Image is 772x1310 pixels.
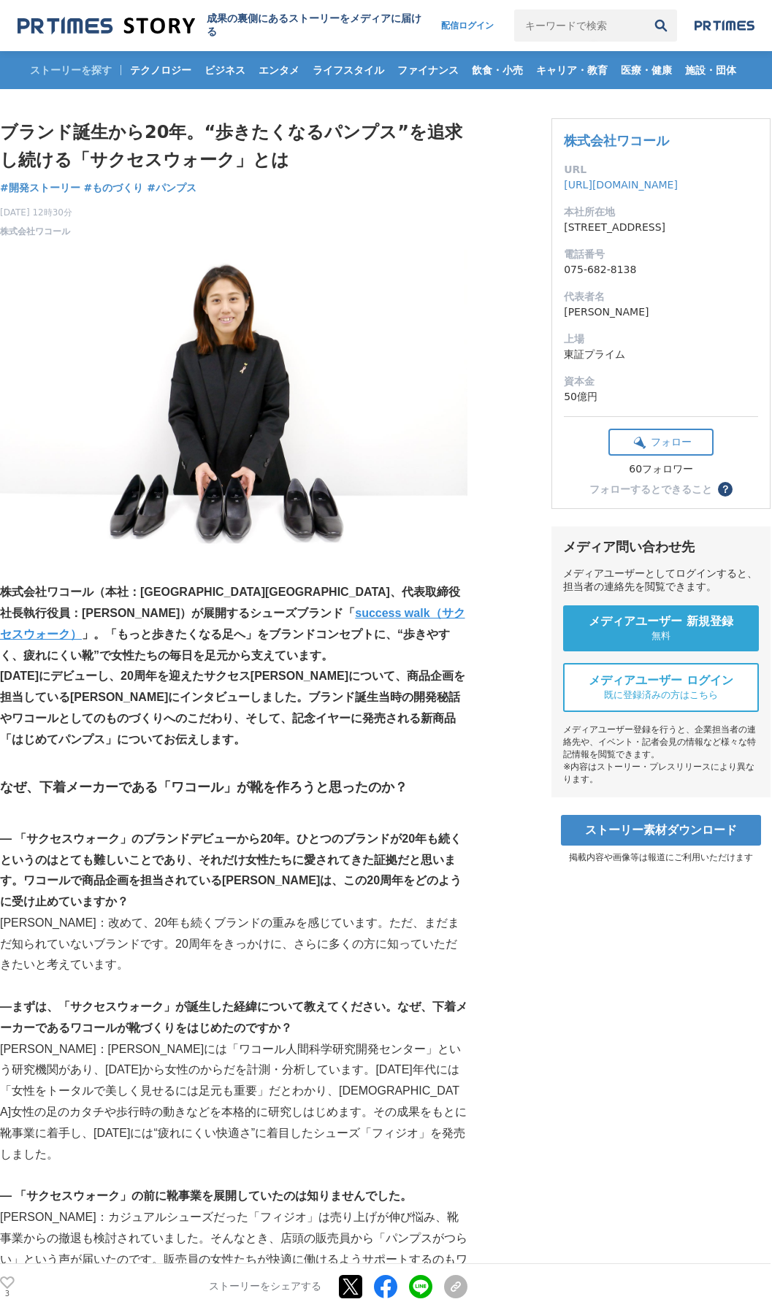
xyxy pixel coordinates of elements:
span: #パンプス [147,181,196,194]
dd: [PERSON_NAME] [564,304,758,320]
a: 飲食・小売 [466,51,529,89]
div: フォローするとできること [589,484,712,494]
dd: [STREET_ADDRESS] [564,220,758,235]
dd: 50億円 [564,389,758,405]
a: #ものづくり [84,180,144,196]
p: 掲載内容や画像等は報道にご利用いただけます [551,851,771,864]
a: ビジネス [199,51,251,89]
dt: 代表者名 [564,289,758,304]
span: 飲食・小売 [466,64,529,77]
div: メディアユーザー登録を行うと、企業担当者の連絡先や、イベント・記者会見の情報など様々な特記情報を閲覧できます。 ※内容はストーリー・プレスリリースにより異なります。 [563,724,759,786]
a: テクノロジー [124,51,197,89]
a: 施設・団体 [679,51,742,89]
span: エンタメ [253,64,305,77]
span: 施設・団体 [679,64,742,77]
a: キャリア・教育 [530,51,614,89]
span: テクノロジー [124,64,197,77]
dt: 資本金 [564,374,758,389]
div: メディア問い合わせ先 [563,538,759,556]
img: prtimes [695,20,754,31]
dt: URL [564,162,758,177]
dt: 上場 [564,332,758,347]
a: 医療・健康 [615,51,678,89]
span: メディアユーザー 新規登録 [589,614,733,629]
button: ？ [718,482,733,497]
a: 配信ログイン [427,9,508,42]
span: ファイナンス [391,64,465,77]
a: 株式会社ワコール [564,133,669,148]
dd: 075-682-8138 [564,262,758,277]
button: フォロー [608,429,714,456]
a: エンタメ [253,51,305,89]
dt: 電話番号 [564,247,758,262]
a: メディアユーザー 新規登録 無料 [563,605,759,651]
h2: 成果の裏側にあるストーリーをメディアに届ける [207,12,427,39]
span: ライフスタイル [307,64,390,77]
dt: 本社所在地 [564,204,758,220]
span: 無料 [651,629,670,643]
img: 成果の裏側にあるストーリーをメディアに届ける [18,16,195,36]
dd: 東証プライム [564,347,758,362]
a: ファイナンス [391,51,465,89]
a: ライフスタイル [307,51,390,89]
a: ストーリー素材ダウンロード [561,815,761,846]
a: #パンプス [147,180,196,196]
span: 既に登録済みの方はこちら [604,689,718,702]
a: メディアユーザー ログイン 既に登録済みの方はこちら [563,663,759,712]
span: ？ [720,484,730,494]
span: キャリア・教育 [530,64,614,77]
a: [URL][DOMAIN_NAME] [564,179,678,191]
span: メディアユーザー ログイン [589,673,733,689]
span: ビジネス [199,64,251,77]
span: #ものづくり [84,181,144,194]
p: ストーリーをシェアする [209,1281,321,1294]
a: 成果の裏側にあるストーリーをメディアに届ける 成果の裏側にあるストーリーをメディアに届ける [18,12,427,39]
input: キーワードで検索 [514,9,645,42]
div: 60フォロワー [608,463,714,476]
span: 医療・健康 [615,64,678,77]
button: 検索 [645,9,677,42]
div: メディアユーザーとしてログインすると、担当者の連絡先を閲覧できます。 [563,567,759,594]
